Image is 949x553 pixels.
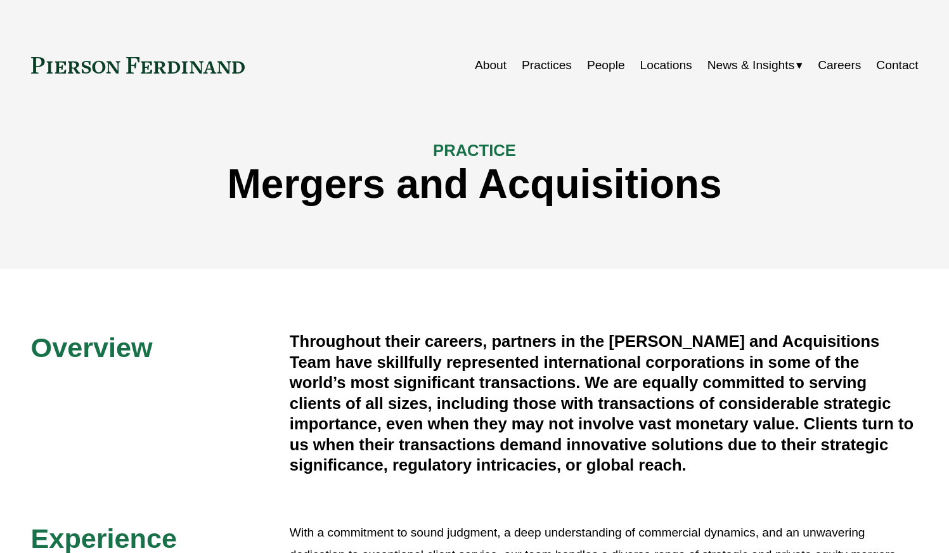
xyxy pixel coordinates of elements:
a: About [475,53,507,77]
span: Overview [31,332,153,363]
span: News & Insights [707,55,795,77]
a: Locations [640,53,692,77]
a: folder dropdown [707,53,803,77]
a: People [587,53,625,77]
span: PRACTICE [433,141,516,159]
a: Careers [818,53,861,77]
a: Practices [522,53,572,77]
h1: Mergers and Acquisitions [31,161,919,207]
h4: Throughout their careers, partners in the [PERSON_NAME] and Acquisitions Team have skillfully rep... [290,331,919,475]
a: Contact [876,53,918,77]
